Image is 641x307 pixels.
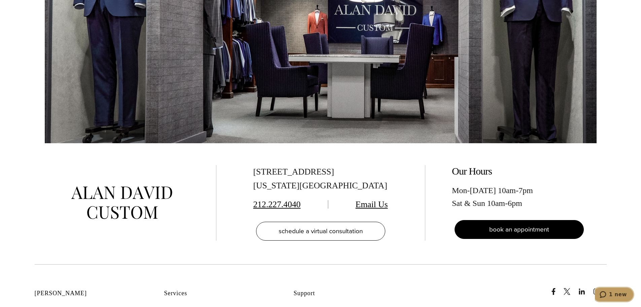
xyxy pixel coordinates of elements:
[455,220,584,239] a: book an appointment
[279,226,363,236] span: schedule a virtual consultation
[550,281,562,295] a: Facebook
[256,222,385,241] a: schedule a virtual consultation
[356,199,388,209] a: Email Us
[489,224,549,234] span: book an appointment
[294,290,406,297] h2: Support
[452,184,586,210] div: Mon-[DATE] 10am-7pm Sat & Sun 10am-6pm
[71,186,172,219] img: alan david custom
[35,290,147,297] h2: [PERSON_NAME]
[593,281,607,295] a: instagram
[253,199,301,209] a: 212.227.4040
[253,165,388,193] div: [STREET_ADDRESS] [US_STATE][GEOGRAPHIC_DATA]
[164,290,277,297] h2: Services
[564,281,577,295] a: x/twitter
[595,287,634,304] iframe: Opens a widget where you can chat to one of our agents
[452,165,586,177] h2: Our Hours
[578,281,592,295] a: linkedin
